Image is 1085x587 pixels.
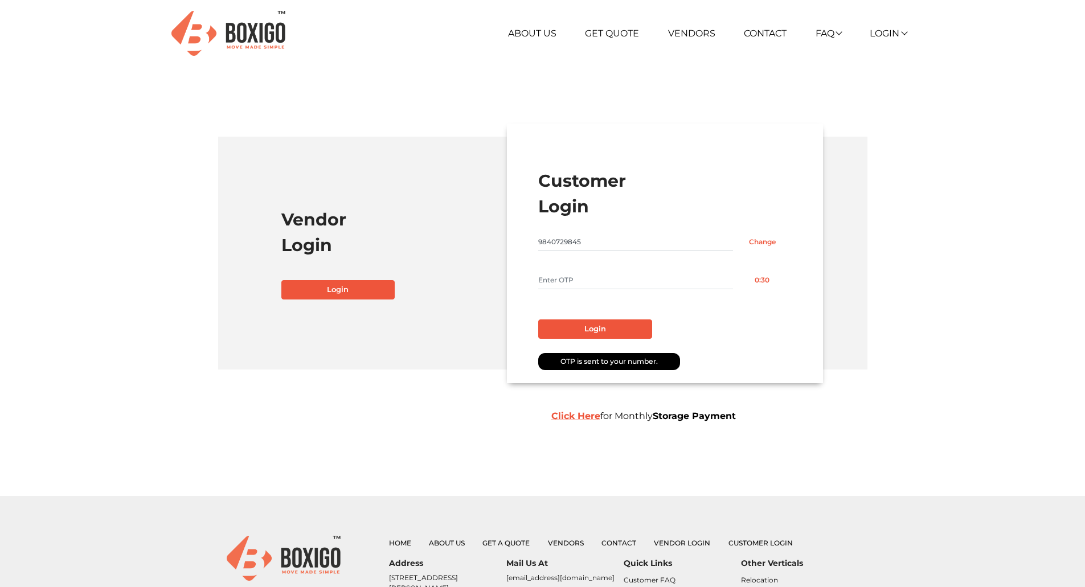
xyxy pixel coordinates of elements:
[551,411,600,421] a: Click Here
[543,409,867,423] div: for Monthly
[733,271,791,289] button: 0:30
[506,559,624,568] h6: Mail Us At
[482,539,530,547] a: Get a Quote
[668,28,715,39] a: Vendors
[389,559,506,568] h6: Address
[585,28,639,39] a: Get Quote
[870,28,906,39] a: Login
[601,539,636,547] a: Contact
[538,319,652,339] button: Login
[741,576,778,584] a: Relocation
[654,539,710,547] a: Vendor Login
[653,411,736,421] b: Storage Payment
[281,280,395,299] a: Login
[816,28,841,39] a: FAQ
[733,233,791,251] input: Change
[429,539,465,547] a: About Us
[624,559,741,568] h6: Quick Links
[538,168,791,219] h1: Customer Login
[171,11,285,56] img: Boxigo
[538,271,733,289] input: Enter OTP
[624,576,675,584] a: Customer FAQ
[548,539,584,547] a: Vendors
[538,353,680,370] div: OTP is sent to your number.
[281,207,534,258] h1: Vendor Login
[227,536,341,581] img: boxigo_logo_small
[508,28,556,39] a: About Us
[538,233,733,251] input: Mobile No
[741,559,858,568] h6: Other Verticals
[728,539,793,547] a: Customer Login
[506,573,615,582] a: [EMAIL_ADDRESS][DOMAIN_NAME]
[744,28,787,39] a: Contact
[389,539,411,547] a: Home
